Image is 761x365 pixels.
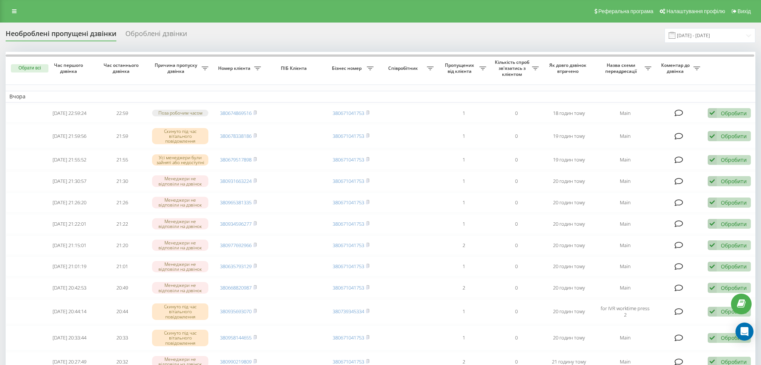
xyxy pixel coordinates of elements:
td: 1 [437,193,490,213]
div: Open Intercom Messenger [735,323,753,341]
td: 0 [490,193,542,213]
div: Обробити [721,110,747,117]
td: 0 [490,171,542,191]
td: 20 годин тому [542,278,595,298]
td: 20 годин тому [542,235,595,255]
a: 380671041753 [333,220,364,227]
td: 20 годин тому [542,299,595,324]
div: Обробити [721,308,747,315]
td: 0 [490,104,542,122]
span: Час першого дзвінка [49,62,90,74]
td: 20:33 [96,326,148,350]
td: [DATE] 20:42:53 [43,278,96,298]
a: 380674869516 [220,110,252,116]
td: [DATE] 20:33:44 [43,326,96,350]
div: Менеджери не відповіли на дзвінок [152,261,208,272]
span: Назва схеми переадресації [599,62,645,74]
td: 1 [437,124,490,149]
td: 1 [437,150,490,170]
a: 380671041753 [333,358,364,365]
div: Обробити [721,334,747,341]
a: 380635793129 [220,263,252,270]
td: [DATE] 21:15:01 [43,235,96,255]
div: Менеджери не відповіли на дзвінок [152,282,208,293]
div: Обробити [721,199,747,206]
td: for IVR worktime press 2 [595,299,655,324]
td: 21:55 [96,150,148,170]
td: 2 [437,278,490,298]
div: Обробити [721,284,747,291]
div: Скинуто під час вітального повідомлення [152,330,208,346]
span: ПІБ Клієнта [271,65,318,71]
td: Main [595,124,655,149]
td: Вчора [6,91,756,102]
div: Обробити [721,156,747,163]
a: 380679517898 [220,156,252,163]
td: 20:49 [96,278,148,298]
td: [DATE] 21:01:19 [43,256,96,276]
a: 380678338186 [220,133,252,139]
td: Main [595,278,655,298]
span: Вихід [738,8,751,14]
div: Скинуто під час вітального повідомлення [152,128,208,145]
td: 0 [490,124,542,149]
a: 380958144655 [220,334,252,341]
td: [DATE] 21:30:57 [43,171,96,191]
td: 20 годин тому [542,171,595,191]
td: 21:20 [96,235,148,255]
a: 380671041753 [333,334,364,341]
td: [DATE] 21:22:01 [43,214,96,234]
td: 1 [437,171,490,191]
td: 19 годин тому [542,124,595,149]
td: 21:59 [96,124,148,149]
button: Обрати всі [11,64,48,72]
a: 380671041753 [333,263,364,270]
span: Співробітник [381,65,427,71]
a: 380668820987 [220,284,252,291]
div: Оброблені дзвінки [125,30,187,41]
td: Main [595,171,655,191]
span: Налаштування профілю [666,8,725,14]
a: 380671041753 [333,156,364,163]
span: Кількість спроб зв'язатись з клієнтом [494,59,532,77]
td: 20 годин тому [542,214,595,234]
span: Як довго дзвінок втрачено [549,62,589,74]
td: 20:44 [96,299,148,324]
td: Main [595,214,655,234]
a: 380965381335 [220,199,252,206]
div: Поза робочим часом [152,110,208,116]
a: 380739345334 [333,308,364,315]
div: Менеджери не відповіли на дзвінок [152,240,208,251]
span: Причина пропуску дзвінка [152,62,202,74]
td: 1 [437,256,490,276]
td: 2 [437,235,490,255]
td: Main [595,235,655,255]
td: 19 годин тому [542,150,595,170]
td: 0 [490,299,542,324]
a: 380977692966 [220,242,252,249]
td: 18 годин тому [542,104,595,122]
a: 380935693070 [220,308,252,315]
a: 380990219809 [220,358,252,365]
td: 21:01 [96,256,148,276]
td: 0 [490,256,542,276]
div: Обробити [721,178,747,185]
td: 22:59 [96,104,148,122]
div: Обробити [721,133,747,140]
a: 380671041753 [333,284,364,291]
div: Менеджери не відповіли на дзвінок [152,218,208,229]
div: Обробити [721,220,747,228]
td: Main [595,104,655,122]
a: 380934596277 [220,220,252,227]
td: 21:30 [96,171,148,191]
span: Бізнес номер [329,65,367,71]
span: Номер клієнта [216,65,254,71]
a: 380671041753 [333,199,364,206]
a: 380931663224 [220,178,252,184]
td: 1 [437,104,490,122]
td: Main [595,256,655,276]
span: Час останнього дзвінка [102,62,142,74]
div: Менеджери не відповіли на дзвінок [152,175,208,187]
div: Скинуто під час вітального повідомлення [152,303,208,320]
td: 1 [437,214,490,234]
